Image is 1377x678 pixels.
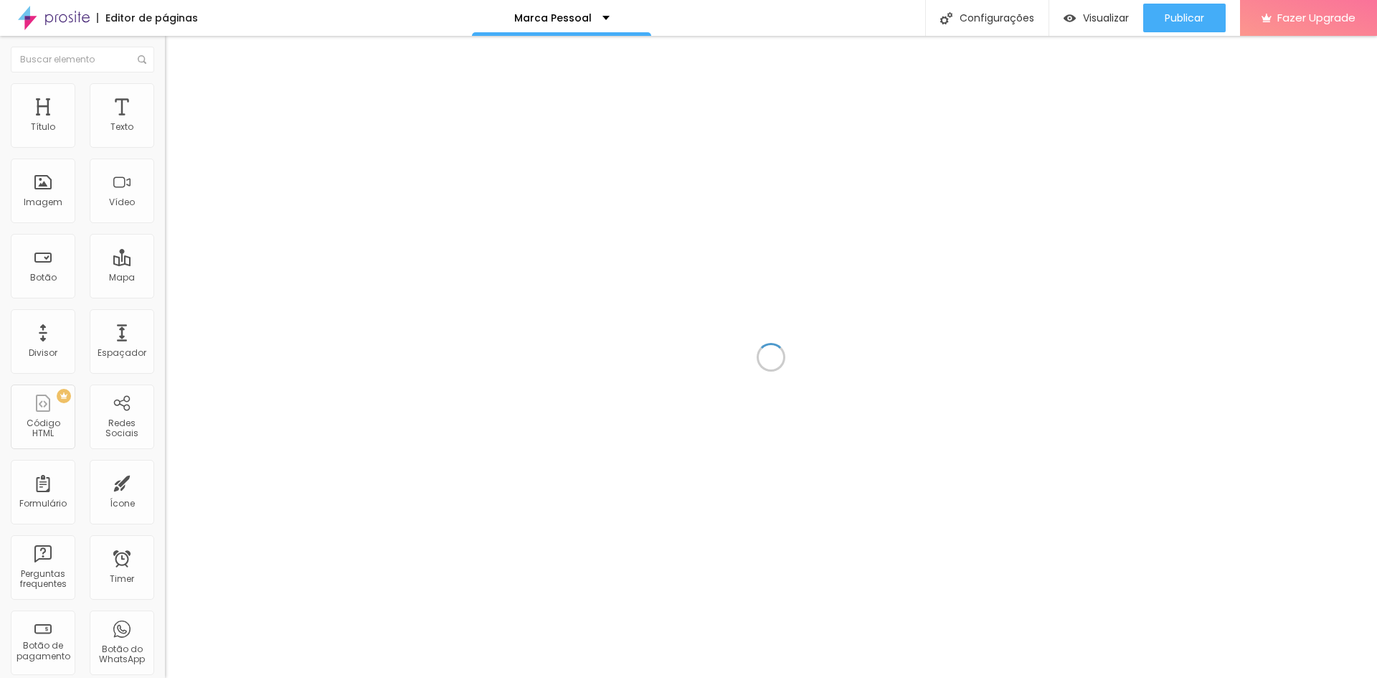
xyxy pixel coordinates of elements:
[31,122,55,132] div: Título
[110,574,134,584] div: Timer
[30,273,57,283] div: Botão
[110,122,133,132] div: Texto
[138,55,146,64] img: Icone
[97,13,198,23] div: Editor de páginas
[514,13,592,23] p: Marca Pessoal
[93,644,150,665] div: Botão do WhatsApp
[93,418,150,439] div: Redes Sociais
[14,641,71,661] div: Botão de pagamento
[109,197,135,207] div: Vídeo
[110,499,135,509] div: Ícone
[19,499,67,509] div: Formulário
[24,197,62,207] div: Imagem
[1165,12,1204,24] span: Publicar
[98,348,146,358] div: Espaçador
[1143,4,1226,32] button: Publicar
[1064,12,1076,24] img: view-1.svg
[1049,4,1143,32] button: Visualizar
[109,273,135,283] div: Mapa
[1083,12,1129,24] span: Visualizar
[14,418,71,439] div: Código HTML
[940,12,952,24] img: Icone
[29,348,57,358] div: Divisor
[14,569,71,590] div: Perguntas frequentes
[1277,11,1355,24] span: Fazer Upgrade
[11,47,154,72] input: Buscar elemento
